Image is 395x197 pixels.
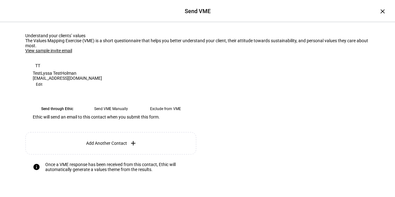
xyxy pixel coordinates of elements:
div: TT [33,61,43,71]
span: Add Another Contact [86,141,127,146]
div: Ethic will send an email to this contact when you submit this form. [33,114,190,124]
span: Edit [36,81,42,88]
button: Edit [33,81,46,88]
div: The Values Mapping Exercise (VME) is a short questionnaire that helps you better understand your ... [25,38,370,48]
div: TestLyssa TestHolman [33,71,190,76]
div: Understand your clients’ values [25,33,370,38]
eth-mega-radio-button: Exclude from VME [141,103,190,114]
eth-mega-radio-button: Send VME Manually [86,103,136,114]
mat-icon: info [33,163,40,171]
mat-icon: add [129,139,137,147]
div: Once a VME response has been received from this contact, Ethic will automatically generate a valu... [45,162,190,172]
div: × [378,6,388,16]
div: [EMAIL_ADDRESS][DOMAIN_NAME] [33,76,190,81]
a: View sample invite email [25,48,72,53]
eth-mega-radio-button: Send through Ethic [33,103,81,114]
